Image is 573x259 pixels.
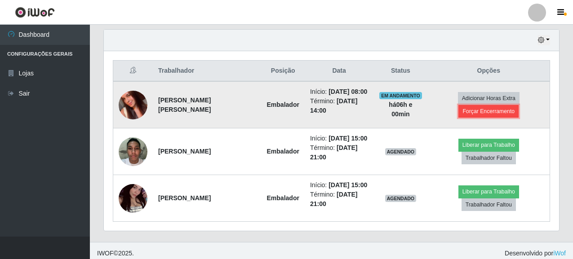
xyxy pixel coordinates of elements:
span: AGENDADO [385,195,417,202]
li: Término: [310,190,368,209]
time: [DATE] 15:00 [329,181,367,189]
span: Desenvolvido por [505,249,566,258]
th: Trabalhador [153,61,262,82]
th: Status [373,61,427,82]
strong: [PERSON_NAME] [PERSON_NAME] [158,97,211,113]
li: Início: [310,134,368,143]
span: © 2025 . [97,249,134,258]
li: Início: [310,87,368,97]
strong: [PERSON_NAME] [158,148,211,155]
strong: há 06 h e 00 min [389,101,412,118]
img: CoreUI Logo [15,7,55,18]
th: Opções [428,61,550,82]
li: Início: [310,180,368,190]
button: Liberar para Trabalho [458,139,519,151]
span: IWOF [97,250,114,257]
button: Trabalhador Faltou [462,152,516,164]
th: Data [305,61,373,82]
time: [DATE] 15:00 [329,135,367,142]
li: Término: [310,143,368,162]
button: Trabalhador Faltou [462,198,516,211]
strong: Embalador [267,148,299,155]
img: 1752181822645.jpeg [119,132,147,171]
li: Término: [310,97,368,115]
button: Forçar Encerramento [458,105,519,118]
th: Posição [262,61,305,82]
button: Adicionar Horas Extra [458,92,520,105]
button: Liberar para Trabalho [458,185,519,198]
strong: Embalador [267,194,299,202]
img: 1757949495626.jpeg [119,79,147,131]
span: AGENDADO [385,148,417,155]
strong: [PERSON_NAME] [158,194,211,202]
time: [DATE] 08:00 [329,88,367,95]
strong: Embalador [267,101,299,108]
a: iWof [553,250,566,257]
span: EM ANDAMENTO [379,92,422,99]
img: 1757113340367.jpeg [119,166,147,230]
